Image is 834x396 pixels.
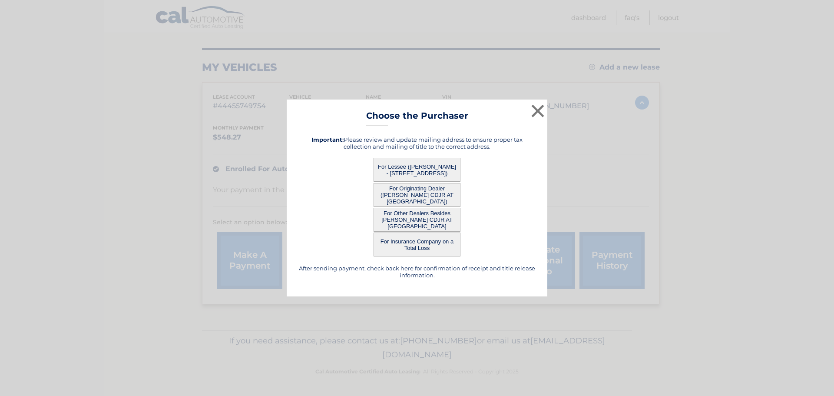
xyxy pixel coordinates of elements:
[298,265,536,279] h5: After sending payment, check back here for confirmation of receipt and title release information.
[529,102,546,120] button: ×
[311,136,344,143] strong: Important:
[374,208,460,232] button: For Other Dealers Besides [PERSON_NAME] CDJR AT [GEOGRAPHIC_DATA]
[374,233,460,256] button: For Insurance Company on a Total Loss
[298,136,536,150] h5: Please review and update mailing address to ensure proper tax collection and mailing of title to ...
[374,158,460,182] button: For Lessee ([PERSON_NAME] - [STREET_ADDRESS])
[374,183,460,207] button: For Originating Dealer ([PERSON_NAME] CDJR AT [GEOGRAPHIC_DATA])
[366,110,468,126] h3: Choose the Purchaser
